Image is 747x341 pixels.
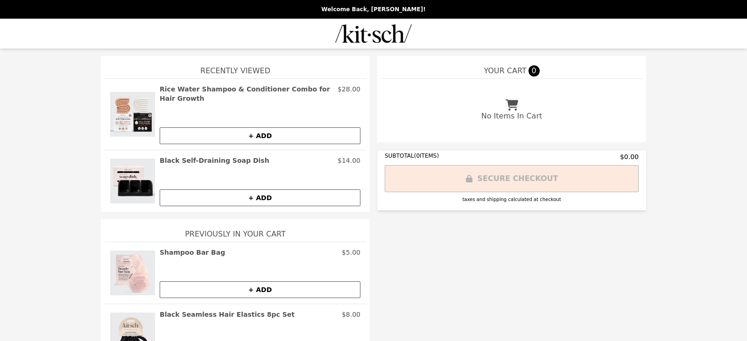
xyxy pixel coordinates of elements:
div: taxes and shipping calculated at checkout [385,196,639,203]
h2: Black Seamless Hair Elastics 8pc Set [160,310,295,319]
p: $14.00 [338,156,360,165]
span: $0.00 [620,152,639,161]
h2: Rice Water Shampoo & Conditioner Combo for Hair Growth [160,84,334,103]
button: + ADD [160,127,360,144]
img: Rice Water Shampoo & Conditioner Combo for Hair Growth [110,84,155,144]
button: + ADD [160,281,360,298]
p: $8.00 [342,310,360,319]
h1: Recently Viewed [105,56,366,78]
h2: Shampoo Bar Bag [160,248,225,257]
span: 0 [529,65,540,77]
p: $5.00 [342,248,360,257]
p: Welcome Back, [PERSON_NAME]! [6,6,741,13]
button: + ADD [160,189,360,206]
img: Brand Logo [335,24,412,43]
img: Black Self-Draining Soap Dish [110,156,155,206]
p: No Items In Cart [481,111,542,122]
span: YOUR CART [484,65,526,77]
h2: Black Self-Draining Soap Dish [160,156,269,165]
span: ( 0 ITEMS) [414,153,439,159]
h1: Previously In Your Cart [105,219,366,242]
img: Shampoo Bar Bag [110,248,155,298]
p: $28.00 [338,84,360,103]
span: SUBTOTAL [385,153,414,159]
